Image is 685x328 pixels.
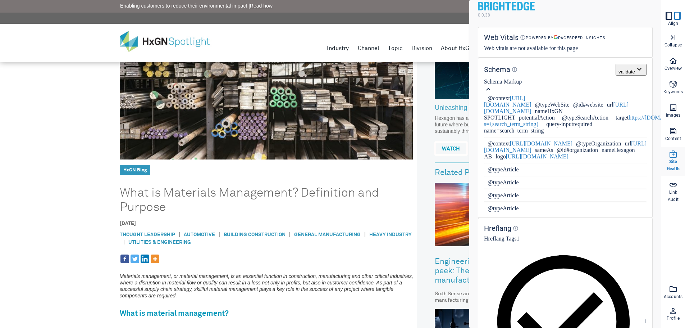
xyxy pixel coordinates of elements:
a: Channel [358,43,380,53]
h1: What is Materials Management? Definition and Purpose [120,186,393,215]
a: Topic [388,43,403,53]
a: Read how [250,3,273,9]
h3: Related Posts [435,169,547,177]
a: Industry [327,43,349,53]
a: Thought Leadership [120,232,175,237]
span: | [286,231,294,239]
a: WATCH [435,142,467,155]
a: Building Construction [224,232,286,237]
a: Division [411,43,432,53]
span: | [361,231,369,239]
a: Heavy Industry [369,232,412,237]
a: Facebook [120,255,129,263]
a: Automotive [184,232,215,237]
a: Engineering Reality sneak peek: The next wave of manufacturing excellence [435,252,547,291]
span: | [175,231,184,239]
h2: What is material management? [120,308,414,320]
em: Materials management, or material management, is an essential function in construction, manufactu... [120,273,413,298]
img: Hexagon_CorpVideo_Pod_RR_2.jpg [435,39,547,99]
img: Engineering Reality sneak peek: The next wave of manufacturing excellence [435,183,547,246]
span: | [215,231,224,239]
a: Twitter [131,255,139,263]
p: Hexagon has a bold vision for an autonomous future where business, industry and humanity sustaina... [435,115,547,134]
span: | [120,239,128,246]
a: More [151,255,159,263]
span: Enabling customers to reduce their environmental impact | [120,2,273,10]
a: HxGN Blog [123,168,147,172]
a: General manufacturing [294,232,361,237]
img: HxGN Spotlight [120,31,220,52]
a: About HxGN Spotlight [441,43,500,53]
img: What is Materials Management? Definition and Purpose [120,19,414,159]
a: Unleashing the power of autonomy [435,104,547,115]
div: Sixth Sense announces third cohort of manufacturing start-ups in Engineering Reality magazine, sh... [435,291,547,304]
a: Linkedin [141,255,149,263]
time: [DATE] [120,221,136,226]
a: Utilities & Engineering [128,240,191,245]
